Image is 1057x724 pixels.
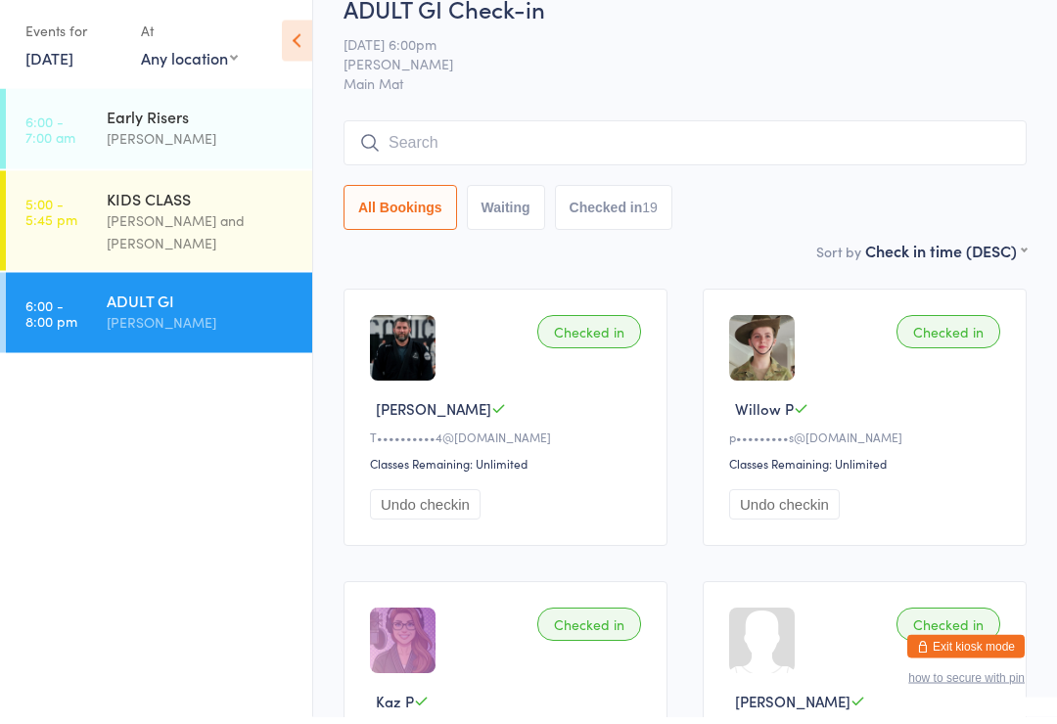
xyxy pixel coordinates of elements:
time: 5:00 - 5:45 pm [25,203,77,234]
div: 19 [642,207,658,223]
label: Sort by [816,249,861,269]
a: 6:00 -8:00 pmADULT GI[PERSON_NAME] [6,280,312,360]
a: 6:00 -7:00 amEarly Risers[PERSON_NAME] [6,96,312,176]
div: Checked in [537,323,641,356]
div: Checked in [896,615,1000,649]
input: Search [344,128,1027,173]
button: Undo checkin [729,497,840,527]
img: image1732779061.png [370,615,436,681]
button: how to secure with pin [908,678,1025,692]
div: [PERSON_NAME] [107,318,296,340]
div: KIDS CLASS [107,195,296,216]
div: Checked in [537,615,641,649]
button: All Bookings [344,193,457,238]
span: Kaz P [376,699,414,719]
time: 6:00 - 7:00 am [25,120,75,152]
div: [PERSON_NAME] and [PERSON_NAME] [107,216,296,261]
div: Checked in [896,323,1000,356]
span: [PERSON_NAME] [376,406,491,427]
button: Undo checkin [370,497,481,527]
div: p•••••••••s@[DOMAIN_NAME] [729,436,1006,453]
div: ADULT GI [107,296,296,318]
div: Events for [25,22,121,54]
div: Check in time (DESC) [865,248,1027,269]
span: Willow P [735,406,794,427]
div: At [141,22,238,54]
div: T••••••••••4@[DOMAIN_NAME] [370,436,647,453]
div: Classes Remaining: Unlimited [729,463,1006,479]
button: Checked in19 [555,193,672,238]
span: [PERSON_NAME] [735,699,850,719]
div: Any location [141,54,238,75]
div: Classes Remaining: Unlimited [370,463,647,479]
img: image1732779078.png [729,323,795,388]
span: Main Mat [344,81,1027,101]
a: 5:00 -5:45 pmKIDS CLASS[PERSON_NAME] and [PERSON_NAME] [6,178,312,278]
time: 6:00 - 8:00 pm [25,304,77,336]
img: image1745408167.png [370,323,436,388]
div: Early Risers [107,113,296,134]
button: Exit kiosk mode [907,642,1025,665]
div: [PERSON_NAME] [107,134,296,157]
span: [DATE] 6:00pm [344,42,996,62]
button: Waiting [467,193,545,238]
span: [PERSON_NAME] [344,62,996,81]
a: [DATE] [25,54,73,75]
